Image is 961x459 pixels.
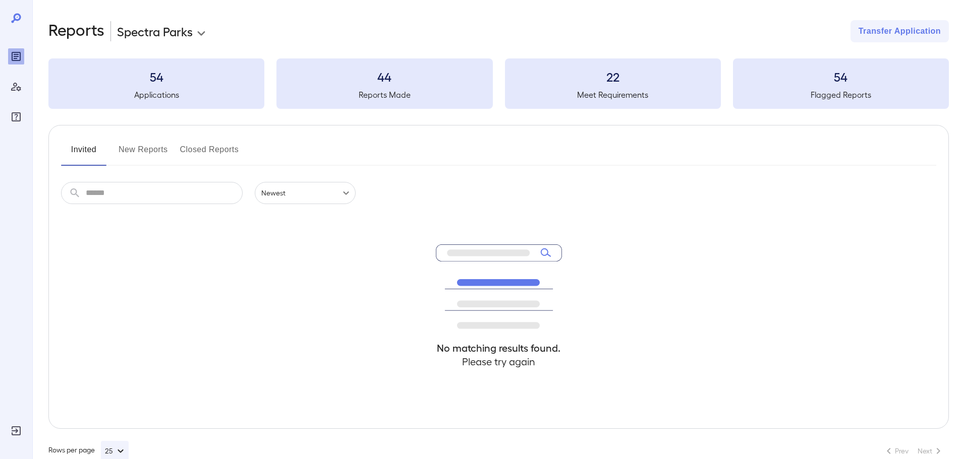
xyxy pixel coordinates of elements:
h3: 54 [733,69,949,85]
div: Manage Users [8,79,24,95]
h3: 22 [505,69,721,85]
button: Invited [61,142,106,166]
h3: 54 [48,69,264,85]
button: Closed Reports [180,142,239,166]
h5: Meet Requirements [505,89,721,101]
h5: Reports Made [276,89,492,101]
button: Transfer Application [851,20,949,42]
h4: Please try again [436,355,562,368]
summary: 54Applications44Reports Made22Meet Requirements54Flagged Reports [48,58,949,109]
div: Reports [8,48,24,64]
h4: No matching results found. [436,341,562,355]
div: Newest [255,182,356,204]
h5: Flagged Reports [733,89,949,101]
h3: 44 [276,69,492,85]
nav: pagination navigation [878,443,949,459]
button: New Reports [119,142,168,166]
h2: Reports [48,20,104,42]
h5: Applications [48,89,264,101]
p: Spectra Parks [117,23,193,39]
div: Log Out [8,423,24,439]
div: FAQ [8,109,24,125]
